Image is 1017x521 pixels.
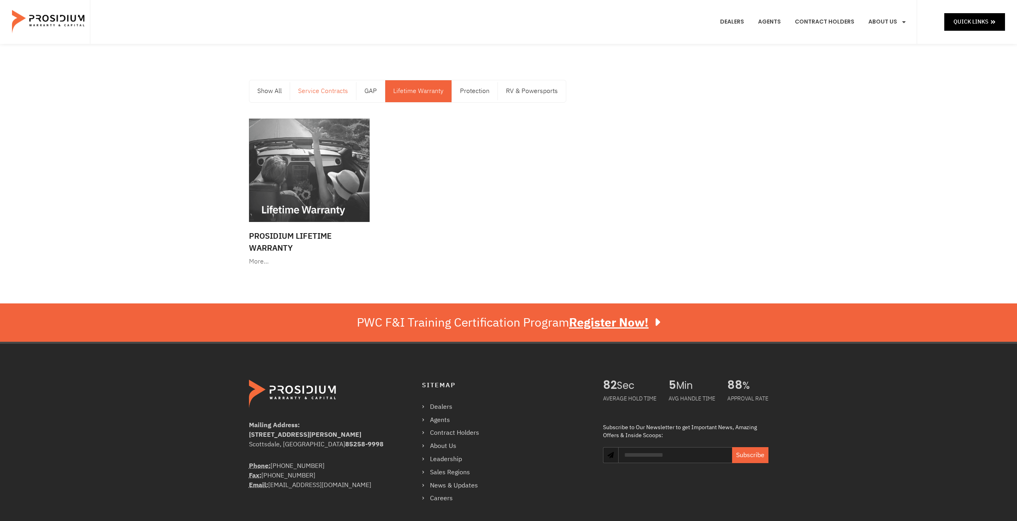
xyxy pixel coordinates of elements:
a: Contract Holders [422,427,487,439]
a: Dealers [422,401,487,413]
span: % [742,380,768,392]
a: Service Contracts [290,80,356,102]
nav: Menu [422,401,487,504]
a: Dealers [714,7,750,37]
b: 85258-9998 [345,440,384,449]
form: Newsletter Form [618,447,768,471]
abbr: Email Address [249,480,268,490]
a: Leadership [422,454,487,465]
nav: Menu [249,80,566,102]
a: Contract Holders [789,7,860,37]
span: 82 [603,380,617,392]
a: Protection [452,80,498,102]
span: Quick Links [953,17,988,27]
a: Quick Links [944,13,1005,30]
nav: Menu [714,7,913,37]
u: Register Now! [569,313,649,331]
span: Min [676,380,715,392]
div: PWC F&I Training Certification Program [357,315,660,330]
div: More… [249,256,370,267]
a: Lifetime Warranty [385,80,452,102]
a: Prosidium Lifetime Warranty More… [245,115,374,271]
div: Scottsdale, [GEOGRAPHIC_DATA] [249,440,390,449]
abbr: Phone Number [249,461,271,471]
span: 88 [727,380,742,392]
h3: Prosidium Lifetime Warranty [249,230,370,254]
abbr: Fax [249,471,261,480]
a: Sales Regions [422,467,487,478]
a: Show All [249,80,290,102]
a: About Us [862,7,913,37]
a: About Us [422,440,487,452]
b: [STREET_ADDRESS][PERSON_NAME] [249,430,361,440]
span: Sec [617,380,657,392]
div: AVERAGE HOLD TIME [603,392,657,406]
strong: Fax: [249,471,261,480]
span: Subscribe [736,450,764,460]
b: Mailing Address: [249,420,300,430]
a: Careers [422,493,487,504]
div: Subscribe to Our Newsletter to get Important News, Amazing Offers & Inside Scoops: [603,424,768,439]
a: RV & Powersports [498,80,566,102]
a: News & Updates [422,480,487,491]
button: Subscribe [732,447,768,463]
strong: Email: [249,480,268,490]
div: AVG HANDLE TIME [669,392,715,406]
a: Agents [752,7,787,37]
a: Agents [422,414,487,426]
h4: Sitemap [422,380,587,391]
div: [PHONE_NUMBER] [PHONE_NUMBER] [EMAIL_ADDRESS][DOMAIN_NAME] [249,461,390,490]
div: APPROVAL RATE [727,392,768,406]
span: 5 [669,380,676,392]
strong: Phone: [249,461,271,471]
a: GAP [356,80,385,102]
